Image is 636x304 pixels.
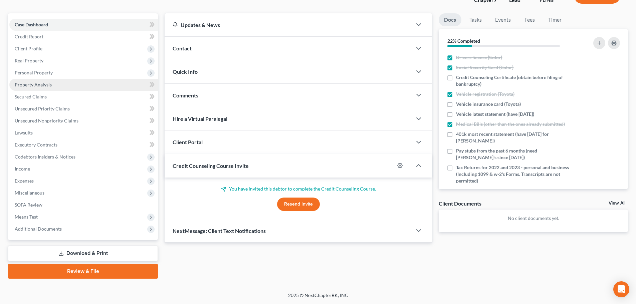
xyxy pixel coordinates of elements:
[15,178,34,184] span: Expenses
[173,115,227,122] span: Hire a Virtual Paralegal
[456,147,575,161] span: Pay stubs from the past 6 months (need [PERSON_NAME]'s since [DATE])
[15,94,47,99] span: Secured Claims
[15,118,78,123] span: Unsecured Nonpriority Claims
[15,154,75,160] span: Codebtors Insiders & Notices
[9,103,158,115] a: Unsecured Priority Claims
[15,46,42,51] span: Client Profile
[15,142,57,147] span: Executory Contracts
[456,188,564,194] span: 2024 tax return - personal and business (if available)
[15,58,43,63] span: Real Property
[9,127,158,139] a: Lawsuits
[456,121,565,127] span: Medical Bills (other than the ones already submitted)
[456,54,502,61] span: Drivers license (Color)
[444,215,623,222] p: No client documents yet.
[543,13,567,26] a: Timer
[456,64,513,71] span: Social Security Card (Color)
[277,198,320,211] button: Resend Invite
[15,214,38,220] span: Means Test
[173,92,198,98] span: Comments
[9,139,158,151] a: Executory Contracts
[9,115,158,127] a: Unsecured Nonpriority Claims
[456,111,534,117] span: Vehicle latest statement (have [DATE])
[173,21,404,28] div: Updates & News
[464,13,487,26] a: Tasks
[456,131,575,144] span: 401k most recent statement (have [DATE] for [PERSON_NAME])
[15,34,43,39] span: Credit Report
[9,31,158,43] a: Credit Report
[15,202,42,208] span: SOFA Review
[456,164,575,184] span: Tax Returns for 2022 and 2023 - personal and business (Including 1099 & w-2's Forms. Transcripts ...
[15,166,30,172] span: Income
[15,22,48,27] span: Case Dashboard
[15,190,44,196] span: Miscellaneous
[173,45,192,51] span: Contact
[490,13,516,26] a: Events
[8,246,158,261] a: Download & Print
[173,139,203,145] span: Client Portal
[456,101,521,107] span: Vehicle insurance card (Toyota)
[15,130,33,135] span: Lawsuits
[128,292,508,304] div: 2025 © NextChapterBK, INC
[15,82,52,87] span: Property Analysis
[439,200,481,207] div: Client Documents
[456,91,514,97] span: Vehicle registration (Toyota)
[173,163,249,169] span: Credit Counseling Course Invite
[173,228,266,234] span: NextMessage: Client Text Notifications
[519,13,540,26] a: Fees
[9,79,158,91] a: Property Analysis
[456,74,575,87] span: Credit Counseling Certificate (obtain before filing of bankruptcy)
[609,201,625,206] a: View All
[9,19,158,31] a: Case Dashboard
[447,38,480,44] strong: 22% Completed
[8,264,158,279] a: Review & File
[9,199,158,211] a: SOFA Review
[173,186,424,192] p: You have invited this debtor to complete the Credit Counseling Course.
[439,13,461,26] a: Docs
[15,226,62,232] span: Additional Documents
[15,106,70,111] span: Unsecured Priority Claims
[15,70,53,75] span: Personal Property
[9,91,158,103] a: Secured Claims
[173,68,198,75] span: Quick Info
[613,281,629,297] div: Open Intercom Messenger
